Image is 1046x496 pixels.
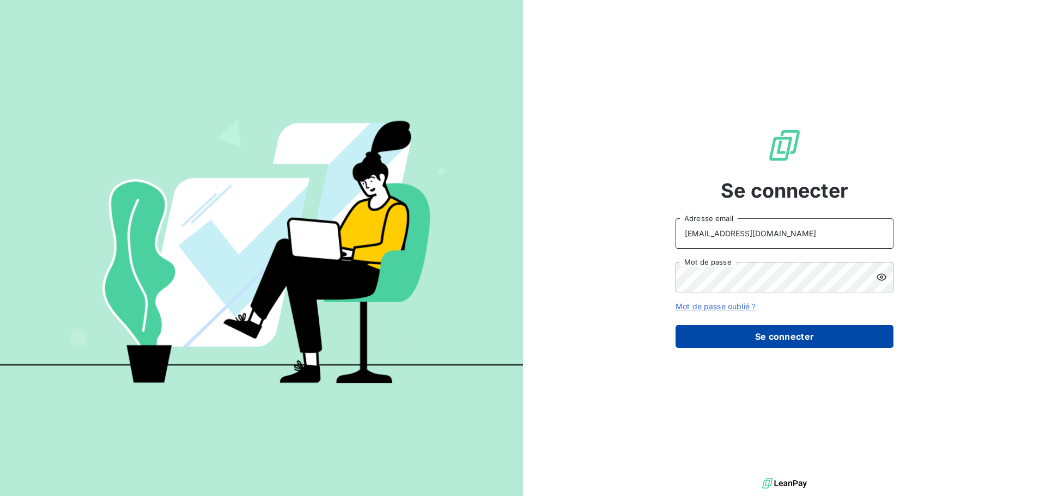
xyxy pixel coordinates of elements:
[762,475,807,492] img: logo
[676,218,893,249] input: placeholder
[676,325,893,348] button: Se connecter
[767,128,802,163] img: Logo LeanPay
[676,302,756,311] a: Mot de passe oublié ?
[721,176,848,205] span: Se connecter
